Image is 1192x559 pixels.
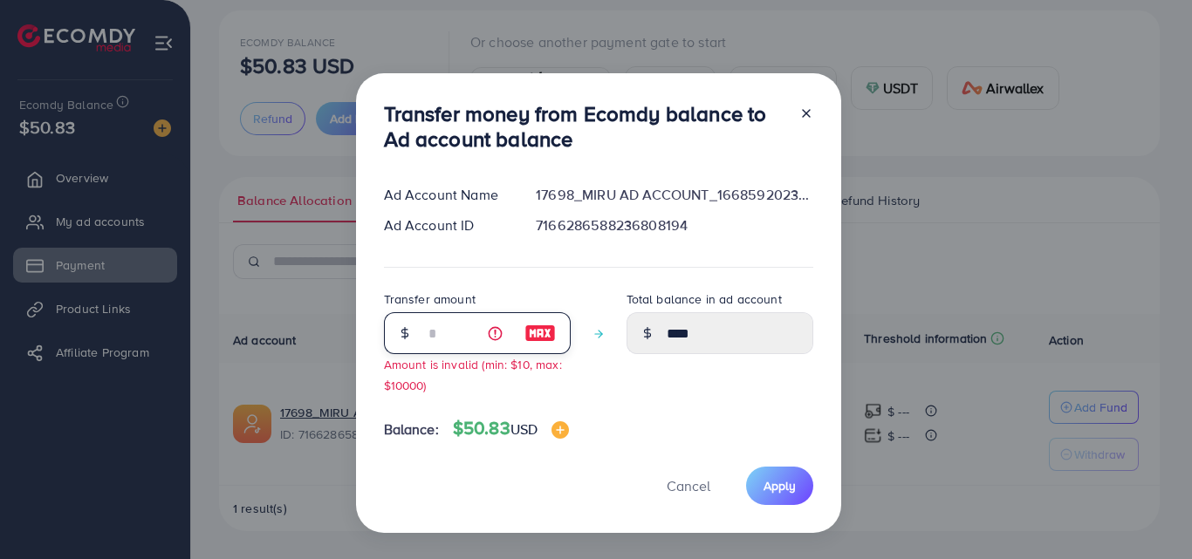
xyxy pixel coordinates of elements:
[510,419,538,439] span: USD
[522,215,826,235] div: 7166286588236808194
[384,419,439,440] span: Balance:
[551,421,569,439] img: image
[524,323,556,344] img: image
[370,185,523,205] div: Ad Account Name
[746,467,813,504] button: Apply
[1118,481,1179,546] iframe: Chat
[384,290,476,308] label: Transfer amount
[667,476,710,495] span: Cancel
[645,467,732,504] button: Cancel
[522,185,826,205] div: 17698_MIRU AD ACCOUNT_1668592023039
[370,215,523,235] div: Ad Account ID
[384,101,785,152] h3: Transfer money from Ecomdy balance to Ad account balance
[764,477,796,494] span: Apply
[384,356,562,392] small: Amount is invalid (min: $10, max: $10000)
[627,290,782,308] label: Total balance in ad account
[453,418,569,440] h4: $50.83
